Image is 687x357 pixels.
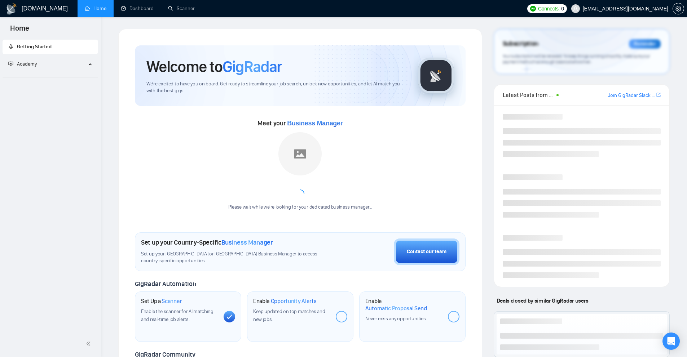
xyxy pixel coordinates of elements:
li: Academy Homepage [3,74,98,79]
span: 0 [561,5,564,13]
button: setting [673,3,684,14]
span: Scanner [162,298,182,305]
span: Set up your [GEOGRAPHIC_DATA] or [GEOGRAPHIC_DATA] Business Manager to access country-specific op... [141,251,332,264]
span: Automatic Proposal Send [365,305,427,312]
img: upwork-logo.png [530,6,536,12]
img: placeholder.png [278,132,322,175]
span: double-left [86,340,93,347]
span: Latest Posts from the GigRadar Community [503,90,554,99]
a: Join GigRadar Slack Community [608,92,655,99]
a: setting [673,6,684,12]
span: Business Manager [221,238,273,246]
span: Enable the scanner for AI matching and real-time job alerts. [141,308,213,322]
h1: Enable [253,298,317,305]
span: Keep updated on top matches and new jobs. [253,308,325,322]
a: dashboardDashboard [121,5,154,12]
div: Open Intercom Messenger [662,333,680,350]
span: Academy [8,61,37,67]
div: Please wait while we're looking for your dedicated business manager... [224,204,376,211]
div: Contact our team [407,248,446,256]
h1: Enable [365,298,442,312]
span: GigRadar Automation [135,280,196,288]
span: Connects: [538,5,560,13]
h1: Set up your Country-Specific [141,238,273,246]
a: searchScanner [168,5,195,12]
span: Meet your [257,119,343,127]
button: Contact our team [394,238,459,265]
span: fund-projection-screen [8,61,13,66]
span: Academy [17,61,37,67]
span: Business Manager [287,120,343,127]
a: export [656,92,661,98]
h1: Set Up a [141,298,182,305]
span: Subscription [503,38,538,50]
img: logo [6,3,17,15]
img: gigradar-logo.png [418,58,454,94]
div: Reminder [629,39,661,49]
span: Home [4,23,35,38]
span: Your subscription will be renewed. To keep things running smoothly, make sure your payment method... [503,53,650,65]
span: We're excited to have you on board. Get ready to streamline your job search, unlock new opportuni... [146,81,406,94]
span: Never miss any opportunities. [365,316,427,322]
span: Getting Started [17,44,52,50]
span: Deals closed by similar GigRadar users [494,294,591,307]
span: setting [673,6,684,12]
span: loading [294,188,306,200]
li: Getting Started [3,40,98,54]
span: Opportunity Alerts [271,298,317,305]
span: user [573,6,578,11]
a: homeHome [85,5,106,12]
h1: Welcome to [146,57,282,76]
span: rocket [8,44,13,49]
span: GigRadar [223,57,282,76]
